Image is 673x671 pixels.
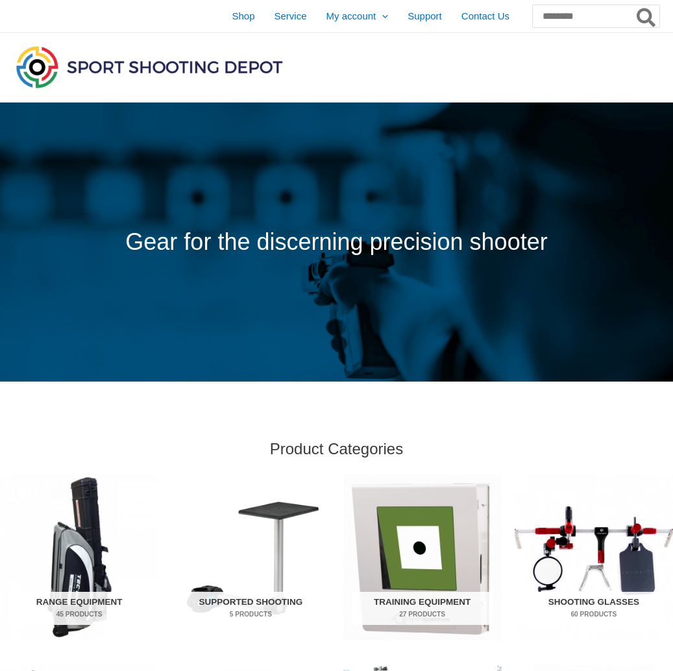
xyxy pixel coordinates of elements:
mark: 5 Products [180,609,321,619]
a: Visit product category Supported Shooting [171,474,330,640]
h2: Range Equipment [9,592,150,626]
mark: 60 Products [523,609,664,619]
mark: 45 Products [9,609,150,619]
a: Visit product category Shooting Glasses [515,474,673,640]
button: Search [634,5,659,27]
mark: 27 Products [352,609,493,619]
a: Visit product category Training Equipment [343,474,502,640]
h2: Shooting Glasses [523,592,664,626]
img: Shooting Glasses [515,474,673,640]
img: Training Equipment [343,474,502,640]
h2: Supported Shooting [180,592,321,626]
p: Gear for the discerning precision shooter [39,221,634,264]
img: Supported Shooting [171,474,330,640]
h2: Training Equipment [352,592,493,626]
img: Sport Shooting Depot [13,43,286,91]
